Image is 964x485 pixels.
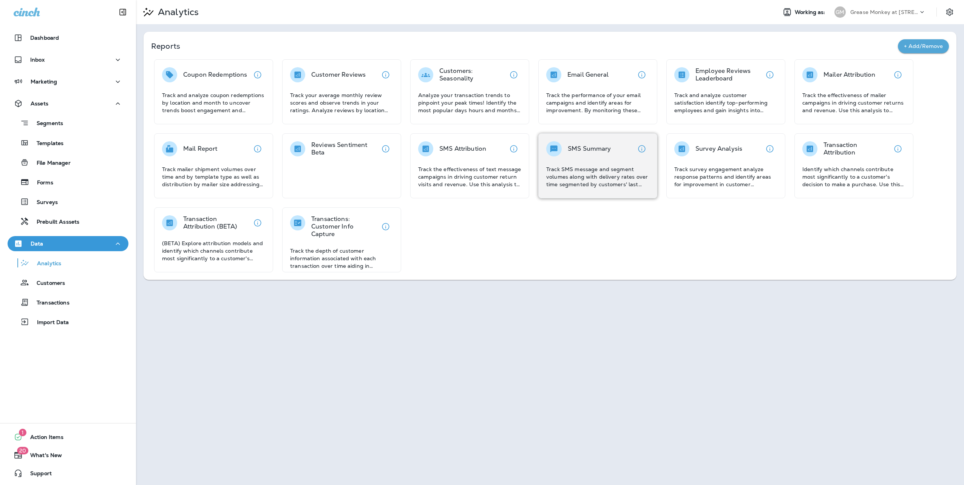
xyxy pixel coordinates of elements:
button: Analytics [8,255,128,271]
button: View details [762,141,777,156]
button: View details [506,67,521,82]
p: Analyze your transaction trends to pinpoint your peak times! Identify the most popular days hours... [418,91,521,114]
p: SMS Attribution [439,145,486,153]
button: Forms [8,174,128,190]
p: Segments [29,120,63,128]
p: Data [31,241,43,247]
span: 20 [17,447,28,454]
button: View details [634,141,649,156]
p: Survey Analysis [695,145,742,153]
button: Dashboard [8,30,128,45]
button: Inbox [8,52,128,67]
button: Transactions [8,294,128,310]
p: Track the performance of your email campaigns and identify areas for improvement. By monitoring t... [546,91,649,114]
button: Data [8,236,128,251]
p: Track and analyze customer satisfaction identify top-performing employees and gain insights into ... [674,91,777,114]
p: Analytics [29,260,61,267]
p: Marketing [31,79,57,85]
span: Support [23,470,52,479]
button: View details [762,67,777,82]
button: Collapse Sidebar [112,5,133,20]
p: Track mailer shipment volumes over time and by template type as well as distribution by mailer si... [162,165,265,188]
p: Surveys [29,199,58,206]
span: Action Items [23,434,63,443]
button: 1Action Items [8,429,128,445]
button: Customers [8,275,128,290]
p: Identify which channels contribute most significantly to a customer's decision to make a purchase... [802,165,905,188]
button: + Add/Remove [898,39,949,53]
div: GM [834,6,846,18]
p: Employee Reviews Leaderboard [695,67,762,82]
p: Transactions [29,300,70,307]
button: Assets [8,96,128,111]
button: Marketing [8,74,128,89]
p: File Manager [29,160,71,167]
p: Reviews Sentiment Beta [311,141,378,156]
p: Dashboard [30,35,59,41]
p: Customer Reviews [311,71,366,79]
button: View details [250,141,265,156]
p: Mailer Attribution [823,71,876,79]
button: Support [8,466,128,481]
p: Track your average monthly review scores and observe trends in your ratings. Analyze reviews by l... [290,91,393,114]
p: Transaction Attribution (BETA) [183,215,250,230]
p: (BETA) Explore attribution models and identify which channels contribute most significantly to a ... [162,239,265,262]
p: Grease Monkey at [STREET_ADDRESS] [850,9,918,15]
button: View details [890,67,905,82]
p: Track the depth of customer information associated with each transaction over time aiding in asse... [290,247,393,270]
button: Settings [943,5,956,19]
p: Transactions: Customer Info Capture [311,215,378,238]
p: Templates [29,140,63,147]
p: Mail Report [183,145,218,153]
button: Import Data [8,314,128,330]
p: Customers [29,280,65,287]
p: Track the effectiveness of mailer campaigns in driving customer returns and revenue. Use this ana... [802,91,905,114]
p: Track SMS message and segment volumes along with delivery rates over time segmented by customers'... [546,165,649,188]
p: Track survey engagement analyze response patterns and identify areas for improvement in customer ... [674,165,777,188]
p: Email General [567,71,609,79]
p: Prebuilt Asssets [29,219,79,226]
p: Track and analyze coupon redemptions by location and month to uncover trends boost engagement and... [162,91,265,114]
button: View details [634,67,649,82]
button: Surveys [8,194,128,210]
button: View details [378,219,393,234]
span: 1 [19,429,26,436]
button: View details [506,141,521,156]
p: Reports [151,41,898,51]
button: View details [250,67,265,82]
button: View details [378,141,393,156]
p: Assets [31,100,48,107]
button: Segments [8,115,128,131]
p: Forms [29,179,53,187]
p: Transaction Attribution [823,141,890,156]
button: Templates [8,135,128,151]
button: 20What's New [8,448,128,463]
p: Coupon Redemptions [183,71,247,79]
button: View details [250,215,265,230]
span: Working as: [795,9,827,15]
button: View details [378,67,393,82]
p: Analytics [155,6,199,18]
button: Prebuilt Asssets [8,213,128,229]
p: Import Data [29,319,69,326]
button: View details [890,141,905,156]
button: File Manager [8,154,128,170]
p: SMS Summary [568,145,611,153]
p: Inbox [30,57,45,63]
p: Customers: Seasonality [439,67,506,82]
span: What's New [23,452,62,461]
p: Track the effectiveness of text message campaigns in driving customer return visits and revenue. ... [418,165,521,188]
